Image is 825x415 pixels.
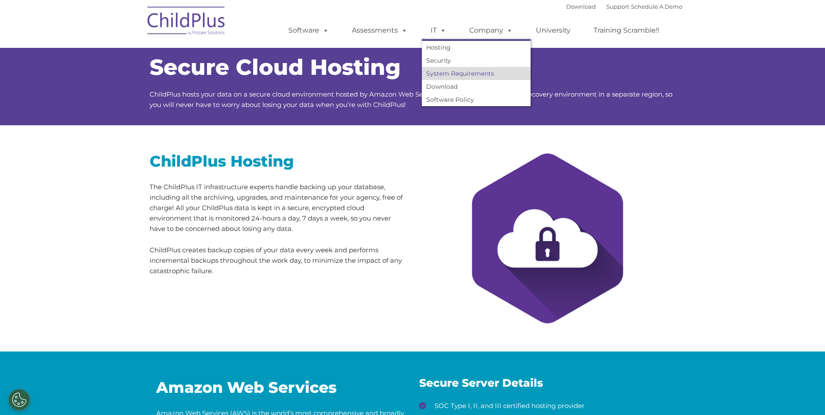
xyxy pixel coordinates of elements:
[433,376,543,389] span: cure Server Details
[450,141,645,336] img: cloud-hosting
[156,378,337,397] span: Amazon Web Services
[343,22,416,39] a: Assessments
[422,41,531,54] a: Hosting
[150,182,406,234] p: The ChildPlus IT infrastructure experts handle backing up your database, including all the archiv...
[606,3,629,10] a: Support
[422,80,531,93] a: Download
[150,151,406,171] h2: ChildPlus Hosting
[150,245,406,276] p: ChildPlus creates backup copies of your data every week and performs incremental backups througho...
[434,402,585,410] span: SOC Type I, II, and III certified hosting provider
[143,0,230,44] img: ChildPlus by Procare Solutions
[150,54,401,80] span: Secure Cloud Hosting
[527,22,579,39] a: University
[422,67,531,80] a: System Requirements
[422,54,531,67] a: Security
[8,389,30,411] button: Cookies Settings
[422,93,531,106] a: Software Policy
[422,22,455,39] a: IT
[280,22,337,39] a: Software
[419,376,433,389] span: Se
[566,3,596,10] a: Download
[461,22,521,39] a: Company
[631,3,682,10] a: Schedule A Demo
[683,321,825,415] iframe: Chat Widget
[585,22,668,39] a: Training Scramble!!
[566,3,682,10] font: |
[150,90,672,109] span: ChildPlus hosts your data on a secure cloud environment hosted by Amazon Web Services (AWS) with ...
